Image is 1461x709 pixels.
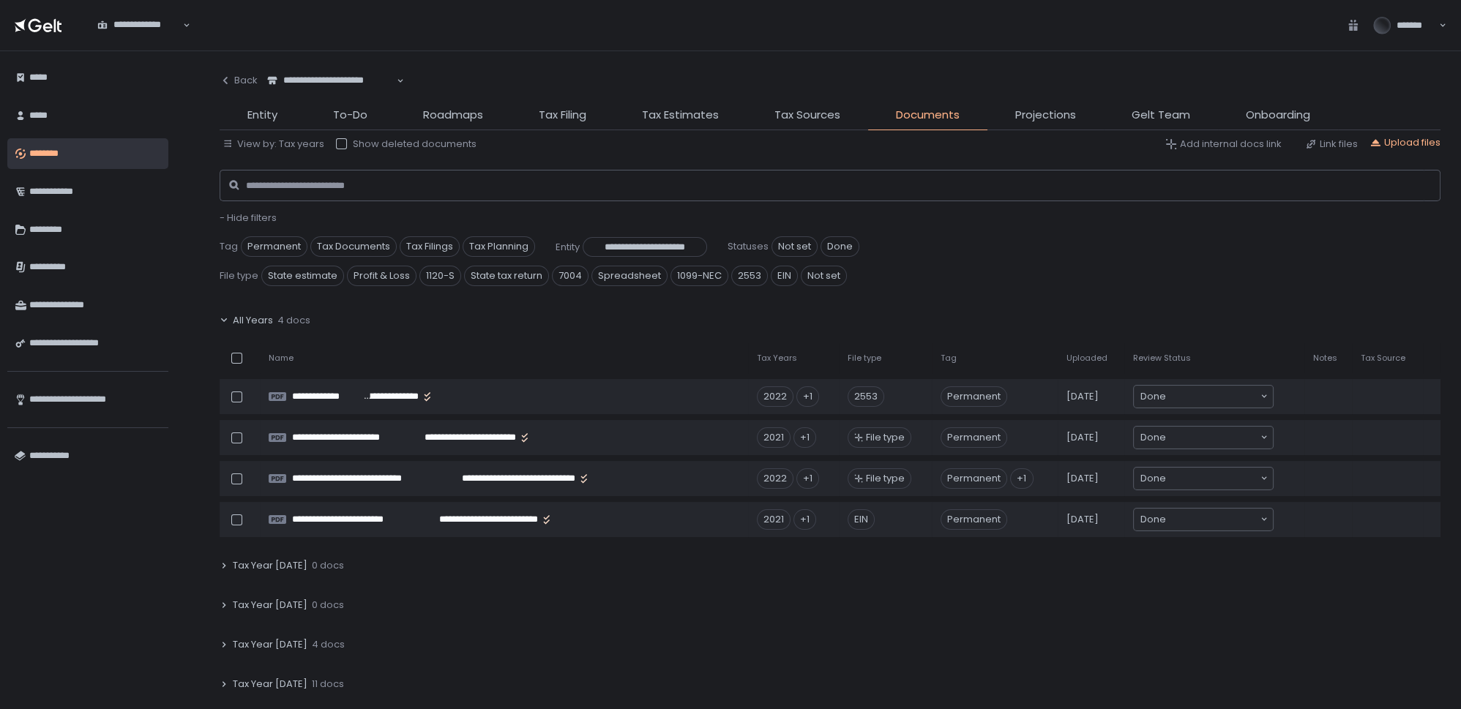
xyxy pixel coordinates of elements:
[941,386,1007,407] span: Permanent
[1133,353,1191,364] span: Review Status
[848,386,884,407] div: 2553
[1134,386,1273,408] div: Search for option
[233,638,307,651] span: Tax Year [DATE]
[793,509,816,530] div: +1
[312,559,344,572] span: 0 docs
[539,107,586,124] span: Tax Filing
[793,427,816,448] div: +1
[312,638,345,651] span: 4 docs
[1166,471,1259,486] input: Search for option
[728,240,769,253] span: Statuses
[1132,107,1190,124] span: Gelt Team
[419,266,461,286] span: 1120-S
[1166,389,1259,404] input: Search for option
[277,314,310,327] span: 4 docs
[1165,138,1282,151] button: Add internal docs link
[1246,107,1310,124] span: Onboarding
[1166,430,1259,445] input: Search for option
[269,353,294,364] span: Name
[552,266,588,286] span: 7004
[347,266,416,286] span: Profit & Loss
[1305,138,1358,151] button: Link files
[774,107,840,124] span: Tax Sources
[423,107,483,124] span: Roadmaps
[757,427,791,448] div: 2021
[642,107,719,124] span: Tax Estimates
[941,509,1007,530] span: Permanent
[1066,472,1099,485] span: [DATE]
[1010,468,1034,489] span: +1
[1066,431,1099,444] span: [DATE]
[757,353,797,364] span: Tax Years
[801,266,847,286] span: Not set
[333,107,367,124] span: To-Do
[1066,390,1099,403] span: [DATE]
[233,559,307,572] span: Tax Year [DATE]
[866,472,905,485] span: File type
[241,236,307,257] span: Permanent
[941,427,1007,448] span: Permanent
[312,599,344,612] span: 0 docs
[848,509,875,530] div: EIN
[261,266,344,286] span: State estimate
[1140,512,1166,527] span: Done
[233,314,273,327] span: All Years
[233,599,307,612] span: Tax Year [DATE]
[1361,353,1405,364] span: Tax Source
[312,678,344,691] span: 11 docs
[941,468,1007,489] span: Permanent
[258,66,404,96] div: Search for option
[757,386,793,407] div: 2022
[731,266,768,286] span: 2553
[1134,427,1273,449] div: Search for option
[1015,107,1076,124] span: Projections
[400,236,460,257] span: Tax Filings
[848,353,881,364] span: File type
[247,107,277,124] span: Entity
[1166,512,1259,527] input: Search for option
[220,211,277,225] button: - Hide filters
[1066,353,1107,364] span: Uploaded
[220,240,238,253] span: Tag
[896,107,960,124] span: Documents
[1370,136,1441,149] button: Upload files
[1066,513,1099,526] span: [DATE]
[771,236,818,257] span: Not set
[941,353,957,364] span: Tag
[267,87,395,102] input: Search for option
[757,468,793,489] div: 2022
[220,66,258,95] button: Back
[1140,430,1166,445] span: Done
[97,31,182,46] input: Search for option
[1140,471,1166,486] span: Done
[591,266,668,286] span: Spreadsheet
[796,468,819,489] div: +1
[88,10,190,40] div: Search for option
[223,138,324,151] button: View by: Tax years
[771,266,798,286] span: EIN
[866,431,905,444] span: File type
[233,678,307,691] span: Tax Year [DATE]
[220,74,258,87] div: Back
[220,269,258,282] span: File type
[1140,389,1166,404] span: Done
[1313,353,1337,364] span: Notes
[757,509,791,530] div: 2021
[310,236,397,257] span: Tax Documents
[821,236,859,257] span: Done
[1134,509,1273,530] div: Search for option
[1134,468,1273,489] div: Search for option
[463,236,535,257] span: Tax Planning
[556,241,580,254] span: Entity
[670,266,728,286] span: 1099-NEC
[796,386,819,407] div: +1
[464,266,549,286] span: State tax return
